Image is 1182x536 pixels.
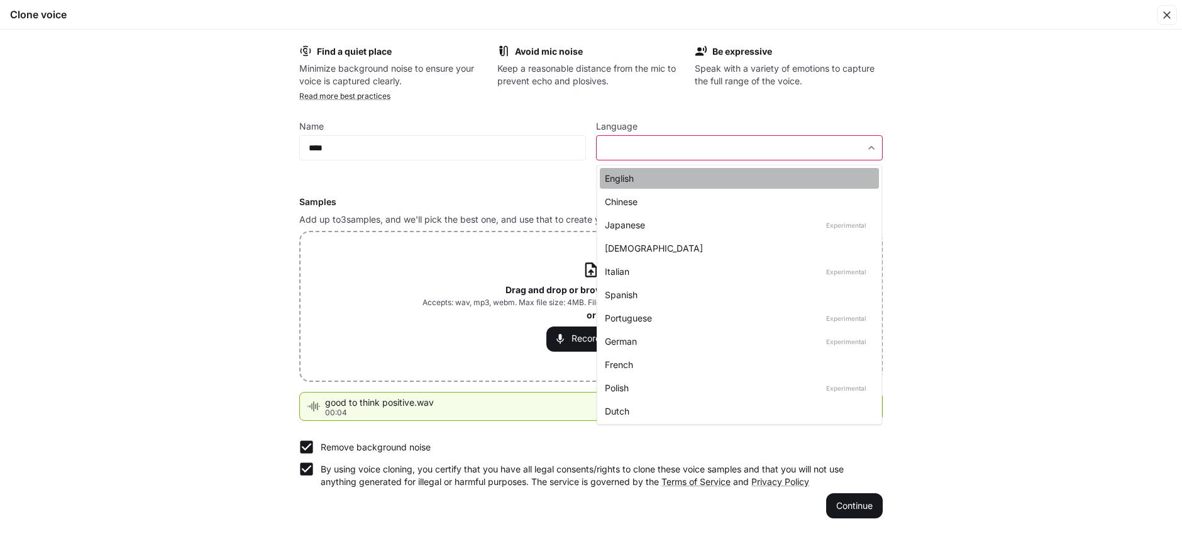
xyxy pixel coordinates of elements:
[605,381,869,394] div: Polish
[605,265,869,278] div: Italian
[824,220,869,231] p: Experimental
[605,172,869,185] div: English
[824,382,869,394] p: Experimental
[605,288,869,301] div: Spanish
[824,336,869,347] p: Experimental
[605,195,869,208] div: Chinese
[605,311,869,325] div: Portuguese
[605,358,869,371] div: French
[824,266,869,277] p: Experimental
[605,335,869,348] div: German
[605,242,869,255] div: [DEMOGRAPHIC_DATA]
[605,218,869,232] div: Japanese
[605,405,869,418] div: Dutch
[824,313,869,324] p: Experimental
